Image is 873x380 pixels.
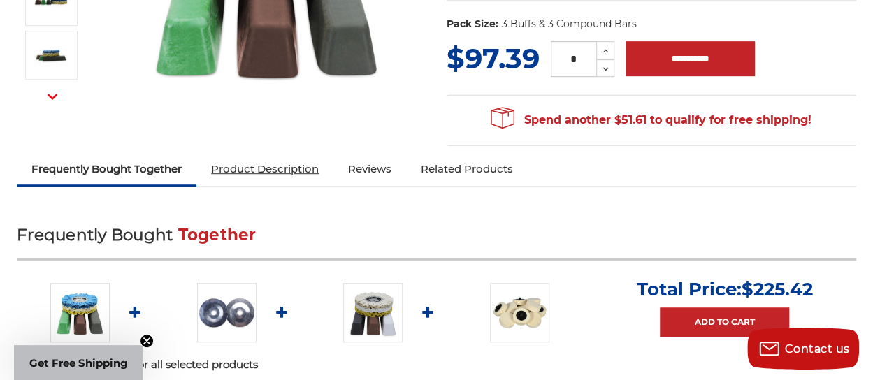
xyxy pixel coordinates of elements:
a: Frequently Bought Together [17,154,196,184]
p: Total Price: [637,278,813,300]
a: Reviews [333,154,406,184]
span: Contact us [785,342,850,356]
a: Add to Cart [660,307,789,337]
span: Together [178,225,257,244]
button: Next [36,82,69,112]
button: Contact us [747,328,859,370]
dt: Pack Size: [447,17,498,31]
span: Get Free Shipping [29,356,128,370]
img: 8 inch airway buffing wheel and compound kit for stainless steel [50,283,110,342]
span: Frequently Bought [17,225,173,244]
div: Get Free ShippingClose teaser [14,345,143,380]
p: Please choose options for all selected products [17,357,856,373]
span: $225.42 [742,278,813,300]
span: $97.39 [447,41,540,75]
img: Stainless Steel Buffing and Polishing Kit - 8” Airway Buffs and Compound, 6 Pc [34,38,68,73]
a: Related Products [406,154,528,184]
span: Spend another $51.61 to qualify for free shipping! [491,113,811,126]
button: Close teaser [140,334,154,348]
a: Product Description [196,154,333,184]
dd: 3 Buffs & 3 Compound Bars [501,17,636,31]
